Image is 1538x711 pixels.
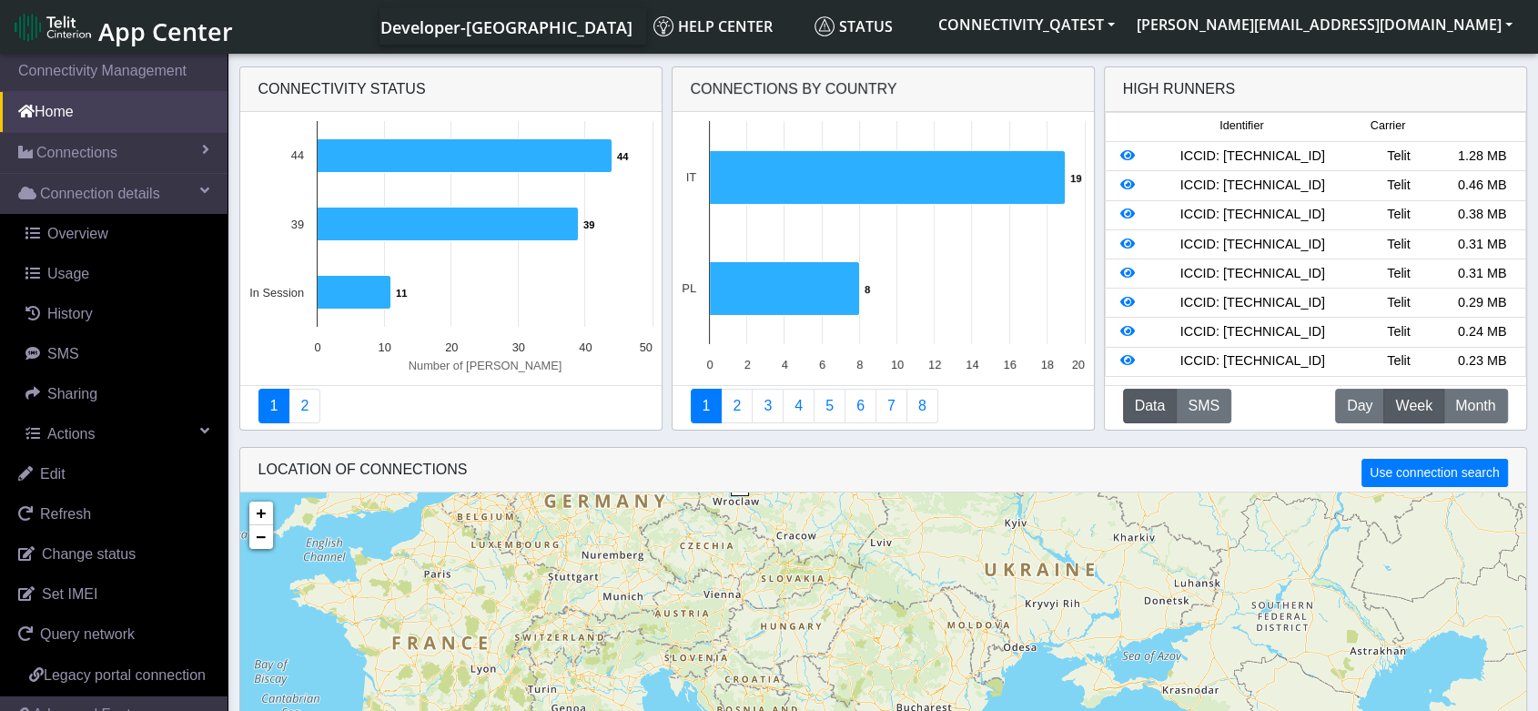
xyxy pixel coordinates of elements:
span: Carrier [1371,117,1405,135]
a: History [7,294,228,334]
text: 4 [781,358,787,371]
button: Month [1443,389,1507,423]
div: ICCID: [TECHNICAL_ID] [1148,264,1357,284]
text: In Session [249,286,304,300]
text: 12 [928,358,941,371]
span: Identifier [1219,117,1263,135]
span: Week [1395,395,1432,417]
div: 0.46 MB [1441,176,1524,196]
div: ICCID: [TECHNICAL_ID] [1148,322,1357,342]
text: 0 [314,340,320,354]
a: Zoom out [249,525,273,549]
a: SMS [7,334,228,374]
text: PL [682,281,696,295]
text: 18 [1040,358,1053,371]
text: 50 [639,340,652,354]
div: Connectivity status [240,67,662,112]
div: LOCATION OF CONNECTIONS [240,448,1526,493]
span: App Center [98,15,233,48]
text: 8 [856,358,863,371]
div: ICCID: [TECHNICAL_ID] [1148,235,1357,255]
a: Connections By Carrier [783,389,815,423]
a: Zero Session [875,389,907,423]
span: Month [1455,395,1495,417]
div: Telit [1357,351,1441,371]
text: 44 [290,148,303,162]
span: Help center [653,16,773,36]
button: Week [1383,389,1444,423]
nav: Summary paging [691,389,1076,423]
text: 40 [579,340,592,354]
text: 44 [617,151,629,162]
span: Sharing [47,386,97,401]
span: Refresh [40,506,91,522]
div: Telit [1357,264,1441,284]
div: 0.38 MB [1441,205,1524,225]
div: Telit [1357,235,1441,255]
button: SMS [1176,389,1231,423]
div: 0.23 MB [1441,351,1524,371]
span: Connections [36,142,117,164]
a: Status [807,8,927,45]
img: status.svg [815,16,835,36]
button: CONNECTIVITY_QATEST [927,8,1126,41]
span: Edit [40,466,66,482]
text: 19 [1070,173,1081,184]
div: Telit [1357,322,1441,342]
button: [PERSON_NAME][EMAIL_ADDRESS][DOMAIN_NAME] [1126,8,1523,41]
a: Usage per Country [752,389,784,423]
text: 30 [511,340,524,354]
button: Data [1123,389,1178,423]
div: 1.28 MB [1441,147,1524,167]
div: ICCID: [TECHNICAL_ID] [1148,205,1357,225]
img: knowledge.svg [653,16,673,36]
a: Not Connected for 30 days [906,389,938,423]
text: Number of [PERSON_NAME] [408,359,562,372]
span: Actions [47,426,95,442]
text: 8 [865,284,870,295]
div: Telit [1357,293,1441,313]
span: Set IMEI [42,586,97,602]
div: 0.31 MB [1441,235,1524,255]
span: Query network [40,626,135,642]
button: Use connection search [1361,459,1507,487]
div: 0.31 MB [1441,264,1524,284]
div: 0.29 MB [1441,293,1524,313]
span: Overview [47,226,108,241]
a: Deployment status [288,389,320,423]
span: Legacy portal connection [44,667,206,683]
div: ICCID: [TECHNICAL_ID] [1148,147,1357,167]
text: 39 [290,218,303,231]
text: 16 [1003,358,1016,371]
text: 11 [396,288,407,299]
a: App Center [15,7,230,46]
text: 39 [583,219,594,230]
div: Telit [1357,176,1441,196]
a: Actions [7,414,228,454]
div: Telit [1357,205,1441,225]
div: Telit [1357,147,1441,167]
text: 10 [890,358,903,371]
text: 2 [744,358,750,371]
nav: Summary paging [258,389,643,423]
div: High Runners [1123,78,1236,100]
text: 14 [966,358,978,371]
a: Overview [7,214,228,254]
text: 0 [706,358,713,371]
img: logo-telit-cinterion-gw-new.png [15,13,91,42]
div: ICCID: [TECHNICAL_ID] [1148,176,1357,196]
div: ICCID: [TECHNICAL_ID] [1148,293,1357,313]
a: Usage [7,254,228,294]
span: SMS [47,346,79,361]
span: Connection details [40,183,160,205]
text: 20 [445,340,458,354]
div: ICCID: [TECHNICAL_ID] [1148,351,1357,371]
a: Zoom in [249,502,273,525]
a: Help center [646,8,807,45]
a: Connectivity status [258,389,290,423]
span: Developer-[GEOGRAPHIC_DATA] [380,16,632,38]
a: Connections By Country [691,389,723,423]
text: IT [685,170,696,184]
a: Carrier [721,389,753,423]
text: 10 [378,340,390,354]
